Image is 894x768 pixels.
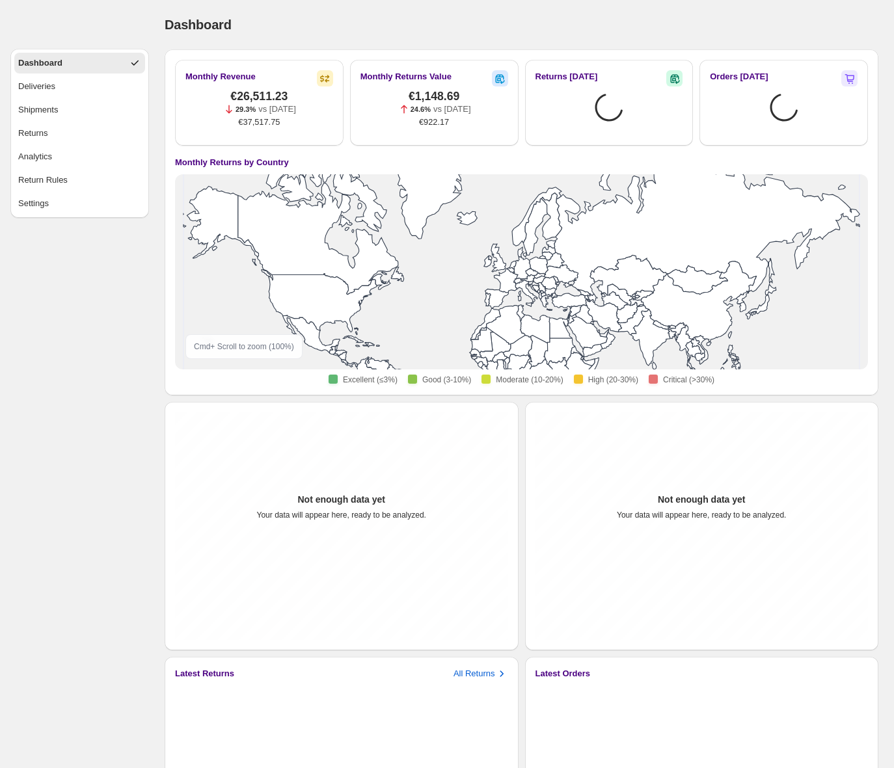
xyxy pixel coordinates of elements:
span: Dashboard [165,18,232,32]
span: €922.17 [419,116,449,129]
h2: Monthly Revenue [185,70,256,83]
button: Return Rules [14,170,145,191]
span: Critical (>30%) [663,375,714,385]
div: Dashboard [18,57,62,70]
div: Shipments [18,103,58,116]
div: Returns [18,127,48,140]
button: Shipments [14,99,145,120]
h2: Monthly Returns Value [360,70,452,83]
div: Return Rules [18,174,68,187]
div: Cmd + Scroll to zoom ( 100 %) [185,334,303,359]
button: Settings [14,193,145,214]
button: Dashboard [14,53,145,73]
h2: Orders [DATE] [710,70,768,83]
span: Excellent (≤3%) [343,375,398,385]
div: Deliveries [18,80,55,93]
h2: Returns [DATE] [535,70,598,83]
span: 29.3% [236,105,256,113]
span: €1,148.69 [409,90,459,103]
span: €37,517.75 [238,116,280,129]
p: vs [DATE] [433,103,471,116]
span: €26,511.23 [230,90,288,103]
h4: Monthly Returns by Country [175,156,289,169]
h3: All Returns [454,667,495,680]
p: vs [DATE] [258,103,296,116]
span: 24.6% [411,105,431,113]
span: Good (3-10%) [422,375,471,385]
button: All Returns [454,667,508,680]
h3: Latest Returns [175,667,234,680]
h3: Latest Orders [535,667,591,680]
button: Returns [14,123,145,144]
button: Deliveries [14,76,145,97]
span: High (20-30%) [588,375,638,385]
span: Moderate (10-20%) [496,375,563,385]
div: Analytics [18,150,52,163]
button: Analytics [14,146,145,167]
div: Settings [18,197,49,210]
